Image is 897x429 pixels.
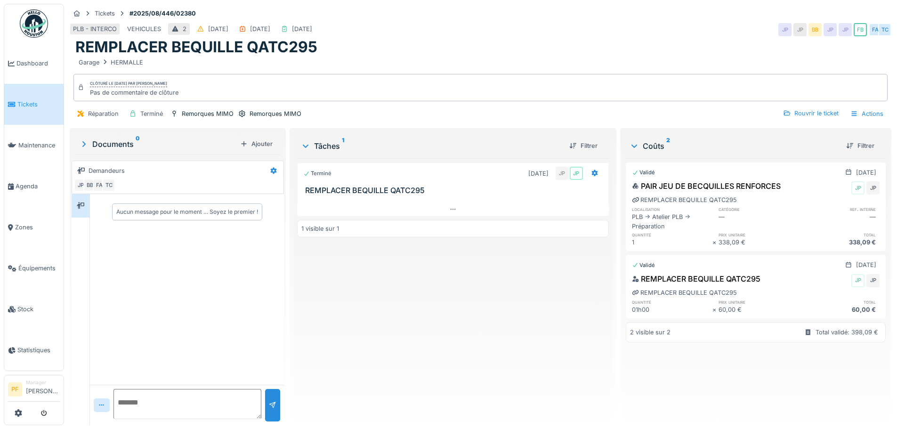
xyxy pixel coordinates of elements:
[26,379,60,399] li: [PERSON_NAME]
[292,24,312,33] div: [DATE]
[8,382,22,397] li: PF
[90,88,178,97] div: Pas de commentaire de clôture
[73,24,117,33] div: PLB - INTERCO
[183,24,186,33] div: 2
[208,24,228,33] div: [DATE]
[712,238,719,247] div: ×
[102,178,115,192] div: TC
[18,141,60,150] span: Maintenance
[854,23,867,36] div: FB
[869,23,882,36] div: FA
[4,248,64,289] a: Équipements
[666,140,670,152] sup: 2
[799,238,880,247] div: 338,09 €
[75,38,317,56] h1: REMPLACER BEQUILLE QATC295
[8,379,60,402] a: PF Manager[PERSON_NAME]
[570,167,583,180] div: JP
[303,170,331,178] div: Terminé
[136,138,140,150] sup: 0
[301,224,339,233] div: 1 visible sur 1
[88,109,119,118] div: Réparation
[528,169,549,178] div: [DATE]
[842,139,878,152] div: Filtrer
[719,305,799,314] div: 60,00 €
[4,166,64,207] a: Agenda
[16,182,60,191] span: Agenda
[778,23,792,36] div: JP
[140,109,163,118] div: Terminé
[846,107,888,121] div: Actions
[799,212,880,230] div: —
[83,178,97,192] div: BB
[839,23,852,36] div: JP
[16,59,60,68] span: Dashboard
[719,232,799,238] h6: prix unitaire
[799,206,880,212] h6: ref. interne
[250,24,270,33] div: [DATE]
[851,274,865,287] div: JP
[632,206,712,212] h6: localisation
[866,181,880,194] div: JP
[566,139,601,152] div: Filtrer
[4,289,64,330] a: Stock
[17,346,60,355] span: Statistiques
[630,140,839,152] div: Coûts
[4,330,64,371] a: Statistiques
[632,299,712,305] h6: quantité
[20,9,48,38] img: Badge_color-CXgf-gQk.svg
[632,261,655,269] div: Validé
[632,195,737,204] div: REMPLACER BEQUILLE QATC295
[79,58,143,67] div: Garage HERMALLE
[95,9,115,18] div: Tickets
[126,9,200,18] strong: #2025/08/446/02380
[15,223,60,232] span: Zones
[856,260,876,269] div: [DATE]
[632,288,737,297] div: REMPLACER BEQUILLE QATC295
[632,273,760,284] div: REMPLACER BEQUILLE QATC295
[719,212,799,230] div: —
[556,167,569,180] div: JP
[4,84,64,125] a: Tickets
[719,299,799,305] h6: prix unitaire
[808,23,822,36] div: BB
[793,23,807,36] div: JP
[182,109,234,118] div: Remorques MIMO
[779,107,842,120] div: Rouvrir le ticket
[851,181,865,194] div: JP
[630,328,671,337] div: 2 visible sur 2
[342,140,344,152] sup: 1
[866,274,880,287] div: JP
[632,305,712,314] div: 01h00
[799,305,880,314] div: 60,00 €
[17,100,60,109] span: Tickets
[632,238,712,247] div: 1
[632,169,655,177] div: Validé
[89,166,125,175] div: Demandeurs
[824,23,837,36] div: JP
[93,178,106,192] div: FA
[632,232,712,238] h6: quantité
[799,299,880,305] h6: total
[236,138,276,150] div: Ajouter
[4,43,64,84] a: Dashboard
[305,186,604,195] h3: REMPLACER BEQUILLE QATC295
[301,140,561,152] div: Tâches
[719,238,799,247] div: 338,09 €
[4,207,64,248] a: Zones
[79,138,236,150] div: Documents
[632,212,712,230] div: PLB -> Atelier PLB -> Préparation
[74,178,87,192] div: JP
[632,180,781,192] div: PAIR JEU DE BECQUILLES RENFORCES
[799,232,880,238] h6: total
[4,125,64,166] a: Maintenance
[26,379,60,386] div: Manager
[18,264,60,273] span: Équipements
[116,208,258,216] div: Aucun message pour le moment … Soyez le premier !
[878,23,891,36] div: TC
[127,24,161,33] div: VEHICULES
[17,305,60,314] span: Stock
[856,168,876,177] div: [DATE]
[712,305,719,314] div: ×
[719,206,799,212] h6: catégorie
[90,81,167,87] div: Clôturé le [DATE] par [PERSON_NAME]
